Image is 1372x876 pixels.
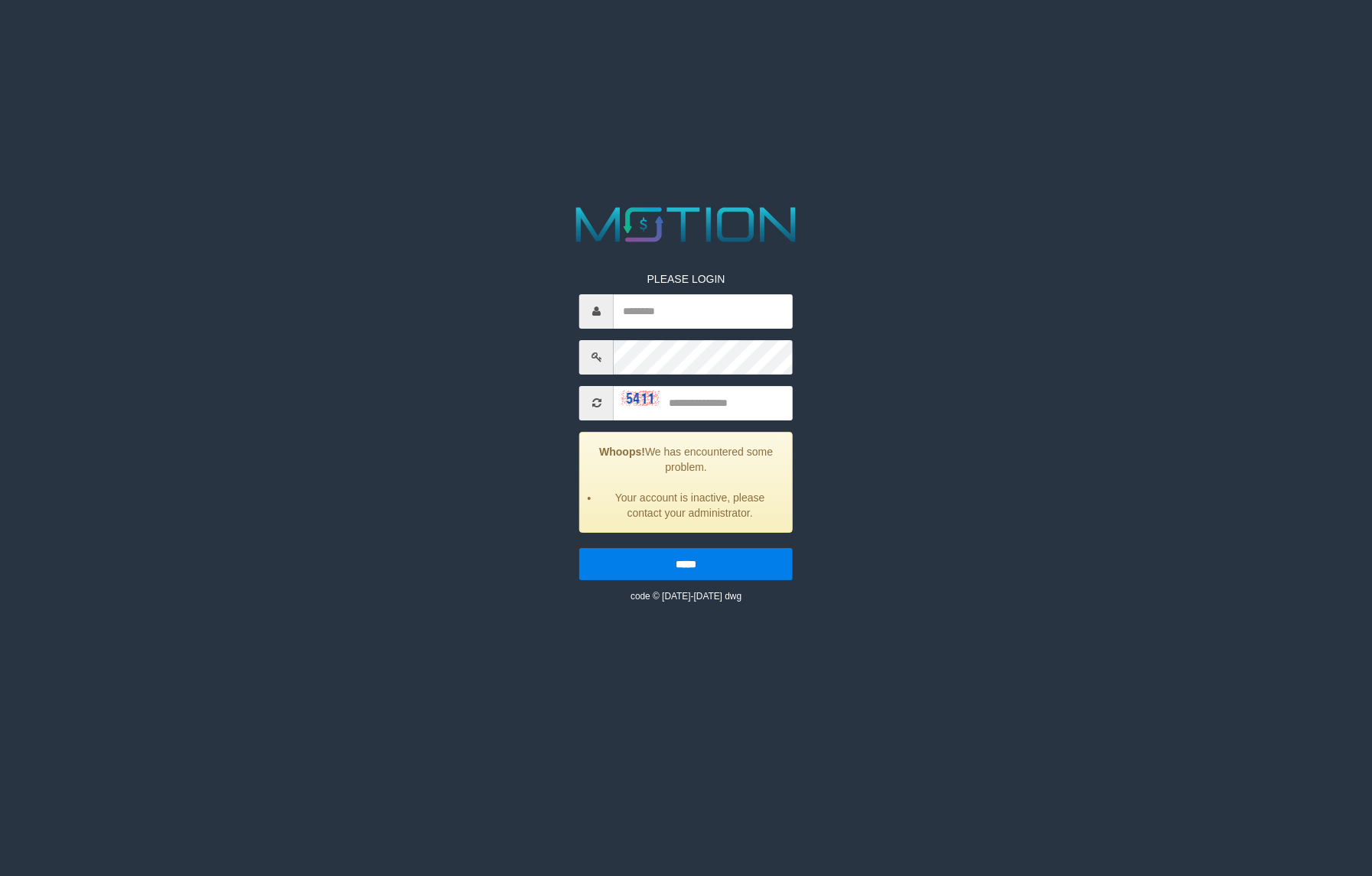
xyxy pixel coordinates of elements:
[579,271,793,287] p: PLEASE LOGIN
[599,446,645,458] strong: Whoops!
[599,490,781,521] li: Your account is inactive, please contact your administrator.
[631,591,741,602] small: code © [DATE]-[DATE] dwg
[566,201,807,248] img: MOTION_logo.png
[579,432,793,533] div: We has encountered some problem.
[621,391,660,406] img: captcha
